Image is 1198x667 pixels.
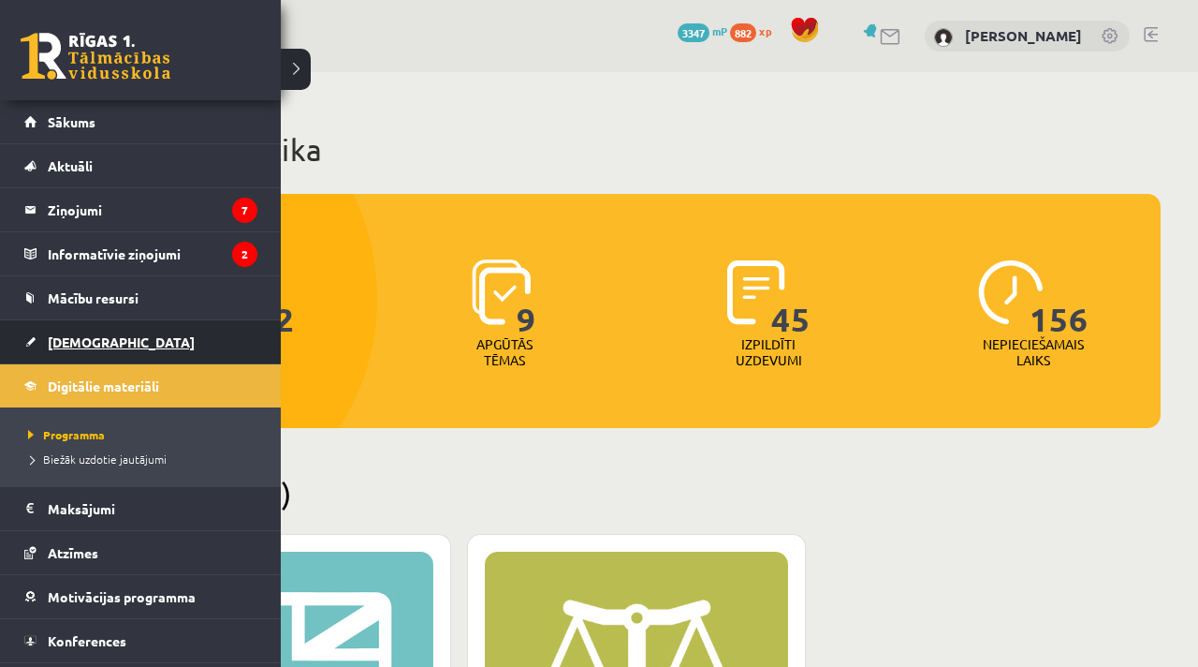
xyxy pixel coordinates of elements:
[517,259,536,336] span: 9
[48,487,257,530] legend: Maksājumi
[978,259,1044,325] img: icon-clock-7be60019b62300814b6bd22b8e044499b485619524d84068768e800edab66f18.svg
[678,23,727,38] a: 3347 mP
[48,157,93,174] span: Aktuāli
[983,336,1084,368] p: Nepieciešamais laiks
[232,242,257,267] i: 2
[730,23,781,38] a: 882 xp
[730,23,756,42] span: 882
[771,259,811,336] span: 45
[732,336,805,368] p: Izpildīti uzdevumi
[24,276,257,319] a: Mācību resursi
[48,113,95,130] span: Sākums
[48,289,139,306] span: Mācību resursi
[24,364,257,408] a: Digitālie materiāli
[48,333,195,350] span: [DEMOGRAPHIC_DATA]
[24,320,257,363] a: [DEMOGRAPHIC_DATA]
[23,451,262,467] a: Biežāk uzdotie jautājumi
[712,23,727,38] span: mP
[48,544,98,561] span: Atzīmes
[112,475,1161,511] h2: Pieejamie (2)
[48,588,196,605] span: Motivācijas programma
[1030,259,1088,336] span: 156
[727,259,785,325] img: icon-completed-tasks-ad58ae20a441b2904462921112bc710f1caf180af7a3daa7317a5a94f2d26646.svg
[24,232,257,275] a: Informatīvie ziņojumi2
[24,487,257,530] a: Maksājumi
[24,188,257,231] a: Ziņojumi7
[48,188,257,231] legend: Ziņojumi
[112,131,1161,169] h1: Mana statistika
[472,259,531,325] img: icon-learned-topics-4a711ccc23c960034f471b6e78daf4a3bad4a20eaf4de84257b87e66633f6470.svg
[23,452,167,467] span: Biežāk uzdotie jautājumi
[934,28,953,47] img: Amanda Lorberga
[468,336,541,368] p: Apgūtās tēmas
[48,232,257,275] legend: Informatīvie ziņojumi
[48,378,159,394] span: Digitālie materiāli
[24,619,257,662] a: Konferences
[21,33,170,80] a: Rīgas 1. Tālmācības vidusskola
[232,198,257,223] i: 7
[965,26,1082,45] a: [PERSON_NAME]
[48,632,126,649] span: Konferences
[23,426,262,443] a: Programma
[24,144,257,187] a: Aktuāli
[678,23,709,42] span: 3347
[24,575,257,618] a: Motivācijas programma
[759,23,771,38] span: xp
[24,100,257,143] a: Sākums
[24,531,257,574] a: Atzīmes
[23,427,105,442] span: Programma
